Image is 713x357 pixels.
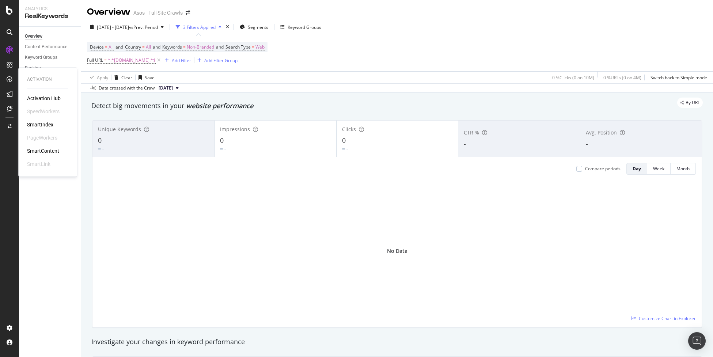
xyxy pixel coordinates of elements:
span: Keywords [162,44,182,50]
span: and [153,44,160,50]
div: Apply [97,75,108,81]
div: Month [676,166,690,172]
button: [DATE] - [DATE]vsPrev. Period [87,21,167,33]
span: = [142,44,145,50]
div: Week [653,166,664,172]
span: vs Prev. Period [129,24,158,30]
div: Activation [27,76,68,83]
div: SmartLink [27,160,50,168]
div: arrow-right-arrow-left [186,10,190,15]
div: Clear [121,75,132,81]
span: All [109,42,114,52]
button: Month [671,163,696,175]
div: Asos - Full Site Crawls [133,9,183,16]
div: Save [145,75,155,81]
a: SmartIndex [27,121,53,128]
span: - [464,139,466,148]
span: 0 [98,136,102,145]
img: Equal [220,148,223,150]
a: SmartContent [27,147,59,155]
button: Clear [111,72,132,83]
button: Save [136,72,155,83]
div: Ranking [25,64,41,72]
div: - [346,146,348,152]
div: 0 % URLs ( 0 on 4M ) [603,75,641,81]
button: 3 Filters Applied [173,21,224,33]
span: Customize Chart in Explorer [639,315,696,322]
div: 3 Filters Applied [183,24,216,30]
a: Content Performance [25,43,76,51]
span: All [146,42,151,52]
div: Keyword Groups [288,24,321,30]
div: RealKeywords [25,12,75,20]
button: Switch back to Simple mode [648,72,707,83]
div: Add Filter Group [204,57,238,64]
span: Non-Branded [187,42,214,52]
div: SpeedWorkers [27,108,60,115]
div: - [224,146,226,152]
span: Impressions [220,126,250,133]
div: legacy label [677,98,703,108]
div: Content Performance [25,43,67,51]
span: = [105,44,107,50]
span: 0 [220,136,224,145]
div: - [102,146,104,152]
div: Day [633,166,641,172]
div: Compare periods [585,166,621,172]
div: Keyword Groups [25,54,57,61]
div: Open Intercom Messenger [688,332,706,350]
span: 2025 Aug. 12th [159,85,173,91]
button: [DATE] [156,84,182,92]
span: - [586,139,588,148]
button: Segments [237,21,271,33]
span: = [252,44,254,50]
a: Activation Hub [27,95,61,102]
button: Apply [87,72,108,83]
span: = [104,57,107,63]
span: Clicks [342,126,356,133]
span: Country [125,44,141,50]
a: Ranking [25,64,76,72]
img: Equal [98,148,101,150]
a: Customize Chart in Explorer [632,315,696,322]
span: Segments [248,24,268,30]
span: = [183,44,186,50]
div: Analytics [25,6,75,12]
div: Overview [87,6,130,18]
button: Week [647,163,671,175]
a: Keyword Groups [25,54,76,61]
img: Equal [342,148,345,150]
span: 0 [342,136,346,145]
button: Add Filter [162,56,191,65]
a: Overview [25,33,76,40]
span: and [216,44,224,50]
div: Data crossed with the Crawl [99,85,156,91]
button: Keyword Groups [277,21,324,33]
div: No Data [387,247,407,255]
span: By URL [686,100,700,105]
div: Overview [25,33,42,40]
div: Add Filter [172,57,191,64]
div: 0 % Clicks ( 0 on 10M ) [552,75,594,81]
div: PageWorkers [27,134,57,141]
button: Day [626,163,647,175]
div: Switch back to Simple mode [651,75,707,81]
span: Search Type [225,44,251,50]
button: Add Filter Group [194,56,238,65]
span: [DATE] - [DATE] [97,24,129,30]
span: ^.*[DOMAIN_NAME].*$ [108,55,156,65]
span: Web [255,42,265,52]
span: Avg. Position [586,129,617,136]
span: Device [90,44,104,50]
span: Full URL [87,57,103,63]
span: and [115,44,123,50]
span: CTR % [464,129,479,136]
div: times [224,23,231,31]
span: Unique Keywords [98,126,141,133]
